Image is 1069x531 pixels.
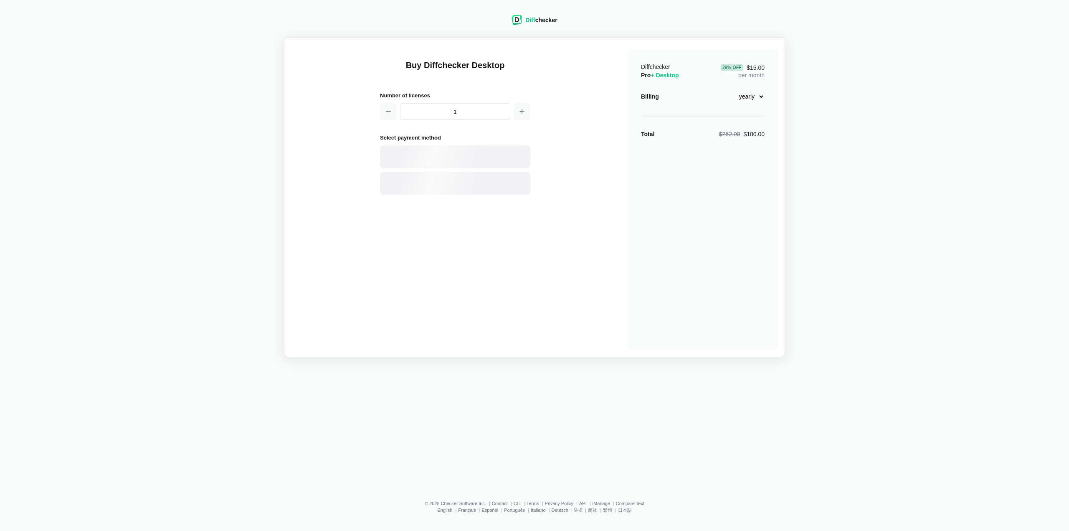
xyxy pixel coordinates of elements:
[525,17,535,23] span: Diff
[593,501,610,506] a: iManage
[481,508,498,513] a: Español
[545,501,573,506] a: Privacy Policy
[512,15,522,25] img: Diffchecker logo
[641,64,670,70] span: Diffchecker
[616,501,644,506] a: Compare Text
[512,20,557,26] a: Diffchecker logoDiffchecker
[380,59,530,81] h1: Buy Diffchecker Desktop
[552,508,568,513] a: Deutsch
[425,501,492,506] li: © 2025 Checker Software Inc.
[721,63,765,79] div: per month
[618,508,632,513] a: 日本語
[437,508,452,513] a: English
[574,508,582,513] a: हिन्दी
[492,501,508,506] a: Contact
[504,508,525,513] a: Português
[719,130,765,138] div: $180.00
[579,501,587,506] a: API
[525,16,557,24] div: checker
[458,508,476,513] a: Français
[527,501,539,506] a: Terms
[380,91,530,100] h2: Number of licenses
[641,92,659,101] div: Billing
[603,508,612,513] a: 繁體
[719,131,740,137] span: $252.00
[514,501,521,506] a: CLI
[721,64,765,71] span: $15.00
[531,508,545,513] a: Italiano
[721,64,743,71] div: 29 % Off
[588,508,597,513] a: 简体
[651,72,679,79] span: + Desktop
[641,131,654,137] strong: Total
[380,133,530,142] h2: Select payment method
[400,103,510,120] input: 1
[641,72,679,79] span: Pro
